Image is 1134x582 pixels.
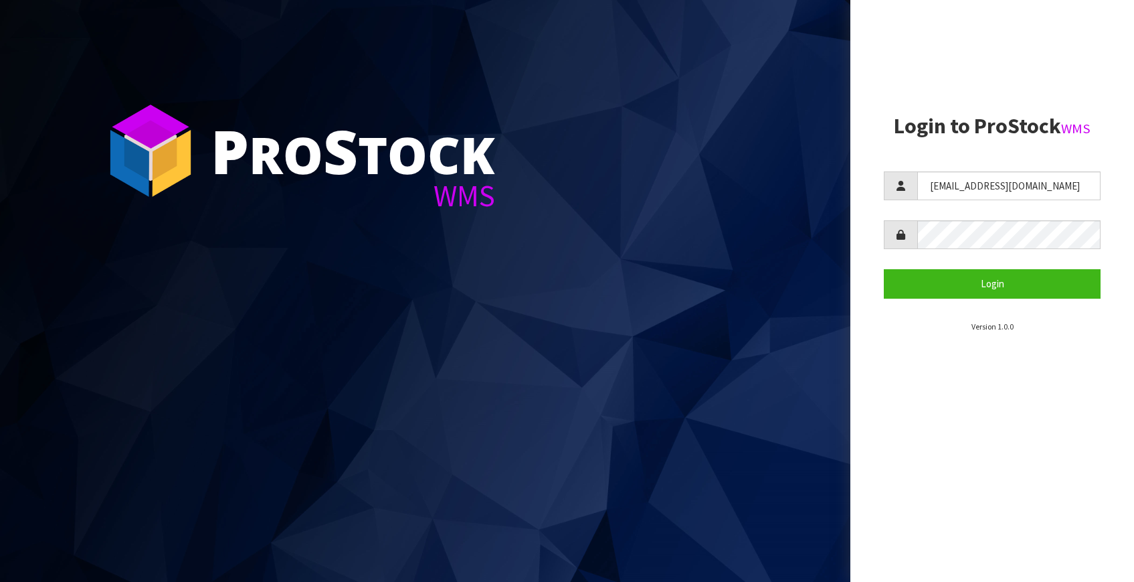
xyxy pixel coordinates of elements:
span: P [211,110,249,192]
small: WMS [1061,120,1091,137]
button: Login [884,269,1101,298]
input: Username [917,171,1101,200]
div: WMS [211,181,495,211]
img: ProStock Cube [100,100,201,201]
span: S [323,110,358,192]
h2: Login to ProStock [884,115,1101,138]
div: ro tock [211,121,495,181]
small: Version 1.0.0 [971,321,1014,332]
